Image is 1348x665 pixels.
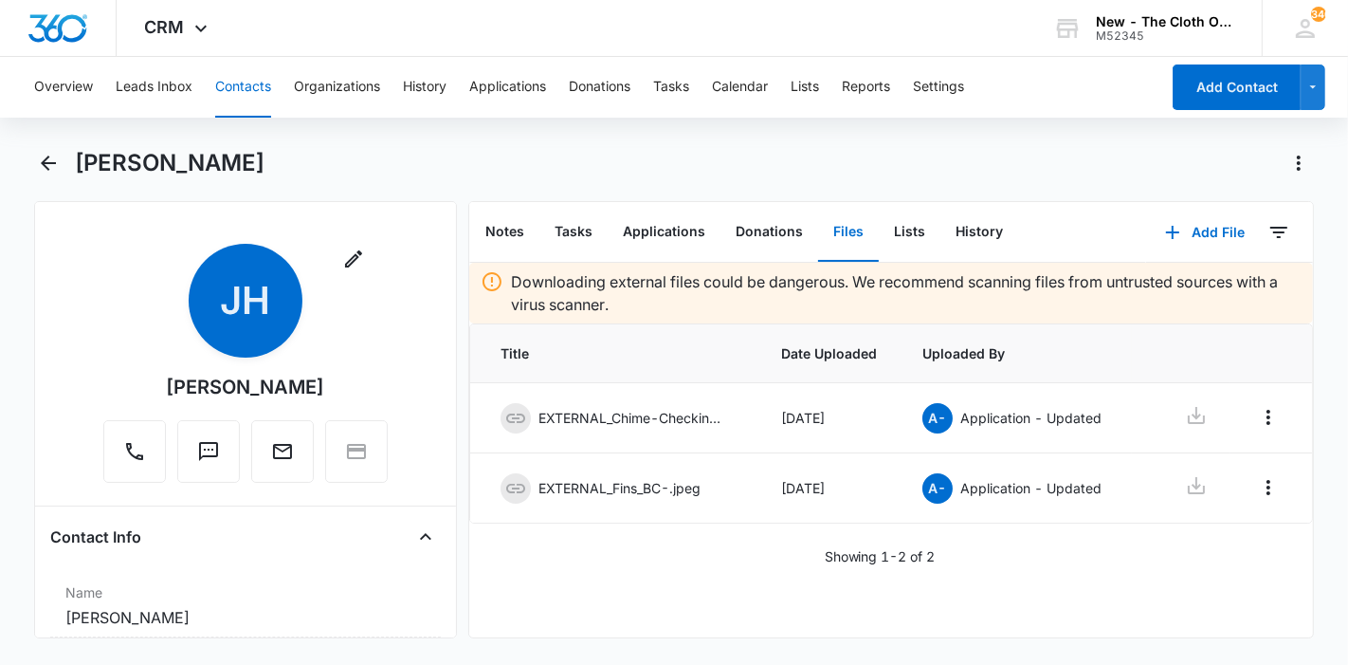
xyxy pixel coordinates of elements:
[960,408,1102,428] p: Application - Updated
[1311,7,1326,22] span: 340
[251,450,314,466] a: Email
[65,606,426,629] dd: [PERSON_NAME]
[1284,148,1314,178] button: Actions
[1253,472,1284,503] button: Overflow Menu
[34,148,64,178] button: Back
[189,244,302,358] span: JH
[569,57,630,118] button: Donations
[608,203,720,262] button: Applications
[818,203,879,262] button: Files
[103,420,166,483] button: Call
[50,575,441,637] div: Name[PERSON_NAME]
[470,203,539,262] button: Notes
[1173,65,1301,110] button: Add Contact
[758,453,900,524] td: [DATE]
[712,57,768,118] button: Calendar
[511,270,1302,316] p: Downloading external files could be dangerous. We recommend scanning files from untrusted sources...
[539,203,608,262] button: Tasks
[1096,14,1234,29] div: account name
[791,57,819,118] button: Lists
[166,373,324,401] div: [PERSON_NAME]
[758,383,900,453] td: [DATE]
[913,57,964,118] button: Settings
[116,57,192,118] button: Leads Inbox
[922,473,953,504] span: A-
[1311,7,1326,22] div: notifications count
[781,343,877,363] span: Date Uploaded
[403,57,446,118] button: History
[501,343,736,363] span: Title
[879,203,940,262] button: Lists
[1096,29,1234,43] div: account id
[103,450,166,466] a: Call
[65,582,426,602] label: Name
[1146,210,1264,255] button: Add File
[177,450,240,466] a: Text
[410,522,441,552] button: Close
[825,546,936,566] p: Showing 1-2 of 2
[50,526,141,548] h4: Contact Info
[842,57,890,118] button: Reports
[720,203,818,262] button: Donations
[251,420,314,483] button: Email
[922,403,953,434] span: A-
[34,57,93,118] button: Overview
[538,478,701,498] p: EXTERNAL_Fins_BC-.jpeg
[940,203,1018,262] button: History
[215,57,271,118] button: Contacts
[1264,217,1294,248] button: Filters
[922,343,1109,363] span: Uploaded By
[469,57,546,118] button: Applications
[294,57,380,118] button: Organizations
[75,149,264,177] h1: [PERSON_NAME]
[1253,402,1284,433] button: Overflow Menu
[177,420,240,483] button: Text
[960,478,1102,498] p: Application - Updated
[538,408,728,428] p: EXTERNAL_Chime-Checking-Statement-August-2025-.pdf
[145,17,185,37] span: CRM
[653,57,689,118] button: Tasks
